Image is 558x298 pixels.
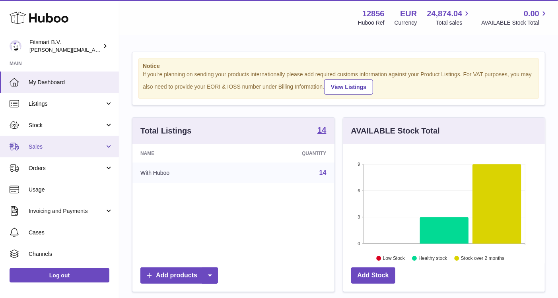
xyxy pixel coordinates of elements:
th: Quantity [239,144,334,163]
text: 9 [358,162,360,166]
span: Sales [29,143,105,151]
span: Listings [29,100,105,108]
span: Channels [29,250,113,258]
span: Stock [29,122,105,129]
text: 0 [358,241,360,246]
span: [PERSON_NAME][EMAIL_ADDRESS][DOMAIN_NAME] [29,46,159,53]
div: Huboo Ref [358,19,385,27]
span: 24,874.04 [427,8,462,19]
a: View Listings [324,79,373,95]
span: Usage [29,186,113,194]
strong: 12856 [362,8,385,19]
div: Fitsmart B.V. [29,39,101,54]
div: If you're planning on sending your products internationally please add required customs informati... [143,71,535,95]
img: jonathan@leaderoo.com [10,40,21,52]
span: Orders [29,164,105,172]
td: With Huboo [132,163,239,183]
text: Low Stock [383,255,405,261]
a: Add Stock [351,267,395,284]
text: 6 [358,188,360,193]
a: 14 [319,169,327,176]
span: Cases [29,229,113,236]
a: 24,874.04 Total sales [427,8,471,27]
span: My Dashboard [29,79,113,86]
strong: 14 [317,126,326,134]
a: 14 [317,126,326,135]
strong: EUR [400,8,417,19]
div: Currency [395,19,417,27]
span: Invoicing and Payments [29,207,105,215]
span: 0.00 [524,8,539,19]
span: Total sales [436,19,471,27]
strong: Notice [143,62,535,70]
span: AVAILABLE Stock Total [481,19,548,27]
text: 3 [358,215,360,219]
a: Add products [140,267,218,284]
h3: AVAILABLE Stock Total [351,126,440,136]
text: Stock over 2 months [461,255,504,261]
a: Log out [10,268,109,283]
h3: Total Listings [140,126,192,136]
th: Name [132,144,239,163]
text: Healthy stock [418,255,447,261]
a: 0.00 AVAILABLE Stock Total [481,8,548,27]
